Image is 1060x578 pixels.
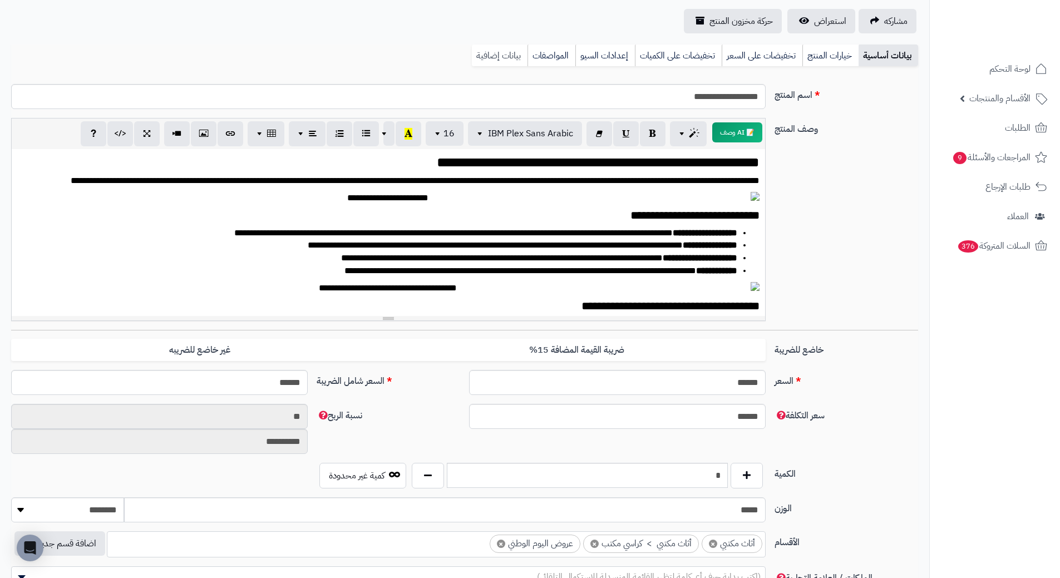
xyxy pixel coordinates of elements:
[936,56,1053,82] a: لوحة التحكم
[468,121,582,146] button: IBM Plex Sans Arabic
[1005,120,1031,136] span: الطلبات
[709,14,773,28] span: حركة مخزون المنتج
[989,61,1031,77] span: لوحة التحكم
[859,45,918,67] a: بيانات أساسية
[770,497,923,515] label: الوزن
[17,535,43,561] div: Open Intercom Messenger
[984,30,1049,53] img: logo-2.png
[770,531,923,549] label: الأقسام
[1007,209,1029,224] span: العملاء
[958,240,978,253] span: 376
[936,144,1053,171] a: المراجعات والأسئلة9
[583,535,699,553] li: أثاث مكتبي > كراسي مكتب
[985,179,1031,195] span: طلبات الإرجاع
[702,535,762,553] li: أثاث مكتبي
[426,121,464,146] button: 16
[497,540,505,548] span: ×
[684,9,782,33] a: حركة مخزون المنتج
[11,339,388,362] label: غير خاضع للضريبه
[775,409,825,422] span: سعر التكلفة
[488,127,573,140] span: IBM Plex Sans Arabic
[635,45,722,67] a: تخفيضات على الكميات
[884,14,908,28] span: مشاركه
[787,9,855,33] a: استعراض
[770,84,923,102] label: اسم المنتج
[969,91,1031,106] span: الأقسام والمنتجات
[936,233,1053,259] a: السلات المتروكة376
[952,150,1031,165] span: المراجعات والأسئلة
[936,115,1053,141] a: الطلبات
[317,409,362,422] span: نسبة الربح
[527,45,575,67] a: المواصفات
[770,463,923,481] label: الكمية
[490,535,580,553] li: عروض اليوم الوطني
[936,203,1053,230] a: العملاء
[770,370,923,388] label: السعر
[388,339,766,362] label: ضريبة القيمة المضافة 15%
[443,127,455,140] span: 16
[957,238,1031,254] span: السلات المتروكة
[709,540,717,548] span: ×
[722,45,802,67] a: تخفيضات على السعر
[472,45,527,67] a: بيانات إضافية
[770,118,923,136] label: وصف المنتج
[802,45,859,67] a: خيارات المنتج
[575,45,635,67] a: إعدادات السيو
[590,540,599,548] span: ×
[770,339,923,357] label: خاضع للضريبة
[953,152,967,164] span: 9
[814,14,846,28] span: استعراض
[859,9,916,33] a: مشاركه
[312,370,465,388] label: السعر شامل الضريبة
[712,122,762,142] button: 📝 AI وصف
[14,531,105,556] button: اضافة قسم جديد
[936,174,1053,200] a: طلبات الإرجاع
